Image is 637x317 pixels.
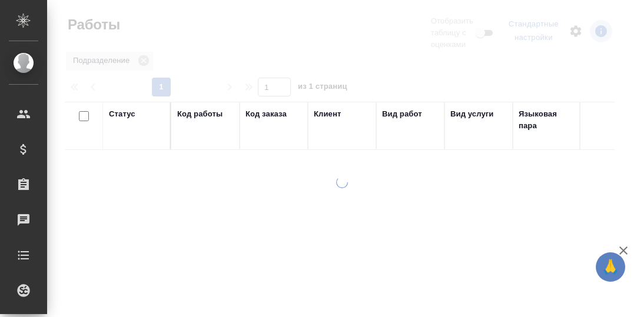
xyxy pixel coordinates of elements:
[314,108,341,120] div: Клиент
[177,108,223,120] div: Код работы
[109,108,135,120] div: Статус
[600,255,621,279] span: 🙏
[382,108,422,120] div: Вид работ
[245,108,287,120] div: Код заказа
[519,108,575,132] div: Языковая пара
[450,108,494,120] div: Вид услуги
[596,252,625,282] button: 🙏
